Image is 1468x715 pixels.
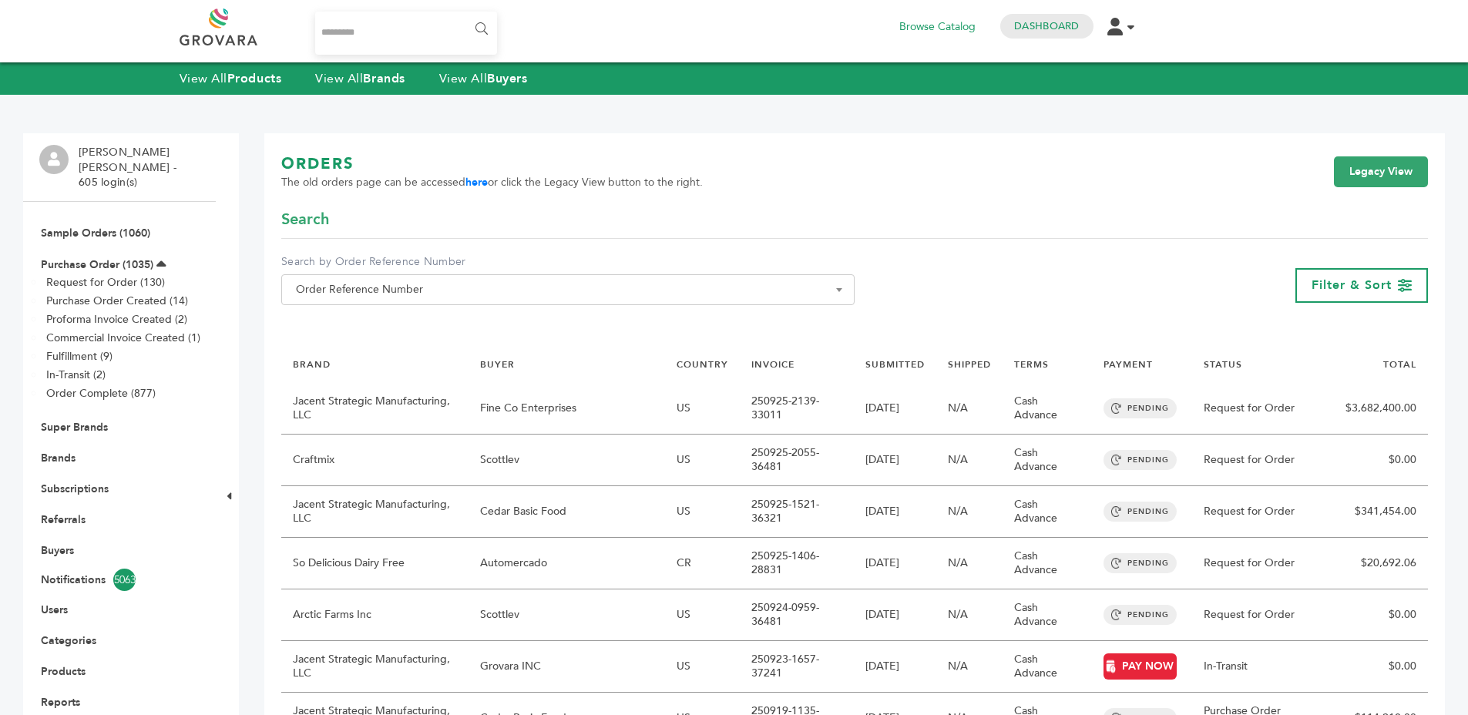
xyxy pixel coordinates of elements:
a: PAY NOW [1104,653,1177,680]
td: N/A [936,641,1003,693]
span: Search [281,209,329,230]
td: Request for Order [1192,435,1334,486]
td: US [665,641,740,693]
a: Commercial Invoice Created (1) [46,331,200,345]
td: Scottlev [469,589,666,641]
a: Brands [41,451,76,465]
a: here [465,175,488,190]
td: US [665,589,740,641]
a: Legacy View [1334,156,1428,187]
a: Request for Order (130) [46,275,165,290]
td: Request for Order [1192,486,1334,538]
a: Subscriptions [41,482,109,496]
td: $3,682,400.00 [1334,383,1428,435]
td: Automercado [469,538,666,589]
td: $20,692.06 [1334,538,1428,589]
td: Cash Advance [1003,538,1092,589]
a: INVOICE [751,358,794,371]
td: Craftmix [281,435,469,486]
td: $341,454.00 [1334,486,1428,538]
td: Request for Order [1192,538,1334,589]
h1: ORDERS [281,153,703,175]
td: $0.00 [1334,589,1428,641]
a: Referrals [41,512,86,527]
td: 250925-1406-28831 [740,538,854,589]
td: US [665,383,740,435]
a: Products [41,664,86,679]
a: SUBMITTED [865,358,925,371]
label: Search by Order Reference Number [281,254,855,270]
span: Order Reference Number [290,279,846,300]
span: PENDING [1104,605,1177,625]
span: The old orders page can be accessed or click the Legacy View button to the right. [281,175,703,190]
a: Super Brands [41,420,108,435]
td: 250924-0959-36481 [740,589,854,641]
td: N/A [936,383,1003,435]
td: $0.00 [1334,641,1428,693]
td: N/A [936,435,1003,486]
span: 5063 [113,569,136,591]
img: profile.png [39,145,69,174]
span: PENDING [1104,553,1177,573]
td: Cash Advance [1003,383,1092,435]
td: US [665,486,740,538]
td: Fine Co Enterprises [469,383,666,435]
td: [DATE] [854,435,936,486]
a: TOTAL [1383,358,1416,371]
td: 250925-2139-33011 [740,383,854,435]
td: $0.00 [1334,435,1428,486]
a: Fulfillment (9) [46,349,113,364]
strong: Buyers [487,70,527,87]
a: Buyers [41,543,74,558]
a: Categories [41,633,96,648]
td: Arctic Farms Inc [281,589,469,641]
td: Jacent Strategic Manufacturing, LLC [281,641,469,693]
td: [DATE] [854,641,936,693]
input: Search... [315,12,498,55]
a: Proforma Invoice Created (2) [46,312,187,327]
td: Grovara INC [469,641,666,693]
a: BRAND [293,358,331,371]
td: Cedar Basic Food [469,486,666,538]
td: Jacent Strategic Manufacturing, LLC [281,486,469,538]
a: TERMS [1014,358,1049,371]
strong: Brands [363,70,405,87]
a: Purchase Order Created (14) [46,294,188,308]
td: Scottlev [469,435,666,486]
strong: Products [227,70,281,87]
li: [PERSON_NAME] [PERSON_NAME] - 605 login(s) [79,145,212,190]
td: [DATE] [854,383,936,435]
span: Order Reference Number [281,274,855,305]
a: Notifications5063 [41,569,198,591]
a: Order Complete (877) [46,386,156,401]
a: Reports [41,695,80,710]
td: Request for Order [1192,383,1334,435]
span: PENDING [1104,502,1177,522]
td: [DATE] [854,538,936,589]
td: In-Transit [1192,641,1334,693]
td: N/A [936,486,1003,538]
td: 250925-2055-36481 [740,435,854,486]
td: N/A [936,589,1003,641]
td: Jacent Strategic Manufacturing, LLC [281,383,469,435]
td: 250923-1657-37241 [740,641,854,693]
td: Cash Advance [1003,486,1092,538]
td: 250925-1521-36321 [740,486,854,538]
td: CR [665,538,740,589]
td: Cash Advance [1003,435,1092,486]
span: Filter & Sort [1312,277,1392,294]
td: [DATE] [854,589,936,641]
td: Cash Advance [1003,589,1092,641]
a: SHIPPED [948,358,991,371]
a: Dashboard [1014,19,1079,33]
td: N/A [936,538,1003,589]
a: Users [41,603,68,617]
a: View AllBrands [315,70,405,87]
a: BUYER [480,358,515,371]
td: [DATE] [854,486,936,538]
a: Sample Orders (1060) [41,226,150,240]
a: PAYMENT [1104,358,1153,371]
a: Purchase Order (1035) [41,257,153,272]
a: In-Transit (2) [46,368,106,382]
a: View AllProducts [180,70,282,87]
